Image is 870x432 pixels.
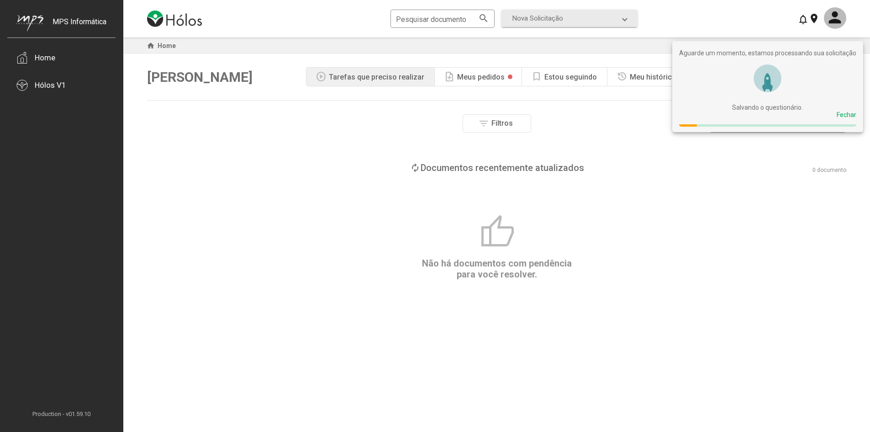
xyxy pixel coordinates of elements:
div: Salvando o questionário. [697,104,838,111]
div: Estou seguindo [544,73,597,81]
div: Tarefas que preciso realizar [329,73,424,81]
mat-icon: search [478,12,489,23]
span: Não há documentos com pendência para você resolver. [422,258,572,280]
div: Hólos V1 [35,80,66,90]
div: Documentos recentemente atualizados [421,162,584,173]
div: Meus pedidos [457,73,505,81]
div: Home [35,53,55,62]
div: 0 documento [812,167,846,173]
span: Home [158,42,176,49]
img: mps-image-cropped.png [16,15,43,32]
span: Nova Solicitação [512,14,563,22]
mat-icon: note_add [444,71,455,82]
div: MPS Informática [53,17,106,40]
span: Production - v01.59.10 [7,411,116,417]
mat-icon: play_circle [316,71,327,82]
button: Filtros [463,114,531,133]
div: Fechar [837,111,856,118]
mat-icon: thumb_up [478,213,516,251]
div: Meu histórico [630,73,676,81]
mat-icon: bookmark [531,71,542,82]
mat-icon: filter_list [478,118,489,129]
mat-expansion-panel-header: Nova Solicitação [501,10,638,27]
mat-icon: home [145,40,156,51]
div: Aguarde um momento, estamos processando sua solicitação [679,49,856,57]
mat-icon: loop [410,162,421,173]
mat-icon: history [617,71,627,82]
img: rocket [740,57,795,100]
mat-icon: location_on [808,13,819,24]
span: [PERSON_NAME] [147,69,253,85]
img: logo-holos.png [147,11,202,27]
span: Filtros [491,119,513,128]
